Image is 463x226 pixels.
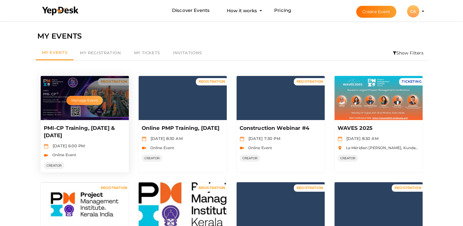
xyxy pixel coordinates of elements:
[44,125,124,139] p: PMI-CP Training, [DATE] & [DATE]
[245,145,272,150] span: Online Event
[44,162,65,169] span: CREATOR
[356,6,397,18] button: Create Event
[142,125,222,132] p: Online PMP Training, [DATE]
[142,146,146,150] img: video-icon.svg
[73,46,127,60] a: My Registration
[338,155,358,162] span: CREATOR
[240,125,320,132] p: Construction Webinar #4
[142,155,162,162] span: CREATOR
[142,137,146,141] img: calendar.svg
[147,145,174,150] span: Online Event
[240,155,260,162] span: CREATOR
[44,153,48,158] img: video-icon.svg
[274,5,291,16] a: Pricing
[166,46,208,60] a: Invitations
[44,144,48,149] img: calendar.svg
[147,136,183,141] span: [DATE] 8:30 AM
[338,125,418,132] p: WAVES 2025
[407,5,419,17] div: CA
[37,30,426,42] div: MY EVENTS
[389,46,428,60] li: Show Filters
[128,46,166,60] a: My Tickets
[42,50,68,55] span: My Events
[407,9,419,14] profile-pic: CA
[172,5,210,16] a: Discover Events
[50,143,85,148] span: [DATE] 6:00 PM
[405,5,421,18] button: CA
[134,50,160,55] span: My Tickets
[36,46,74,60] a: My Events
[173,50,202,55] span: Invitations
[338,146,342,150] img: location.svg
[49,153,77,157] span: Online Event
[240,137,244,141] img: calendar.svg
[245,136,280,141] span: [DATE] 7:30 PM
[225,5,259,16] button: How it works
[343,136,379,141] span: [DATE] 8:30 AM
[66,96,103,105] button: Manage Event
[240,146,244,150] img: video-icon.svg
[338,137,342,141] img: calendar.svg
[80,50,121,55] span: My Registration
